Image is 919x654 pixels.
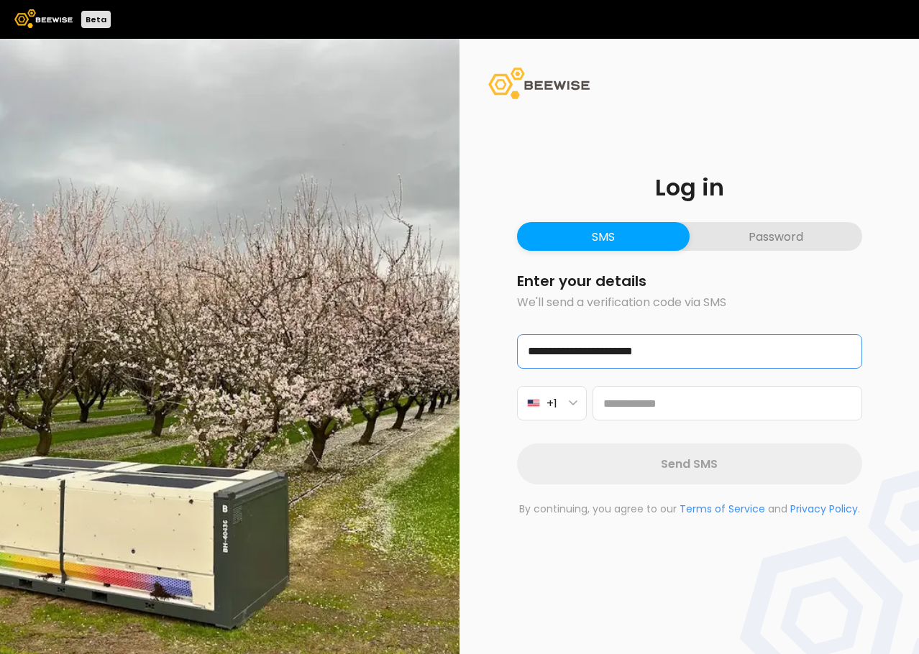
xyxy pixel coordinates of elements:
button: Password [690,222,862,251]
h2: Enter your details [517,274,862,288]
a: Privacy Policy [790,502,858,516]
a: Terms of Service [680,502,765,516]
button: SMS [517,222,690,251]
span: +1 [547,395,557,413]
span: Send SMS [661,455,718,473]
p: By continuing, you agree to our and . [517,502,862,517]
div: Beta [81,11,111,28]
img: Beewise logo [14,9,73,28]
button: Send SMS [517,443,862,484]
button: +1 [517,386,587,420]
h1: Log in [517,176,862,199]
p: We'll send a verification code via SMS [517,294,862,311]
